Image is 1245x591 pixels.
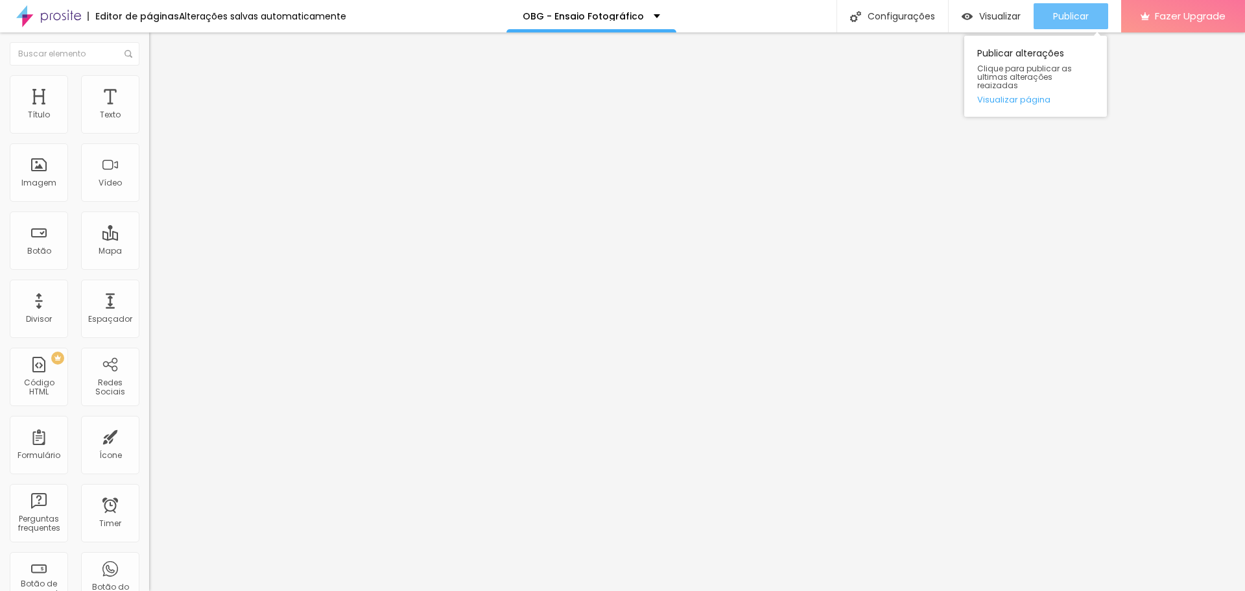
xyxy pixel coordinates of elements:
[964,36,1107,117] div: Publicar alterações
[99,451,122,460] div: Ícone
[13,514,64,533] div: Perguntas frequentes
[10,42,139,66] input: Buscar elemento
[88,315,132,324] div: Espaçador
[179,12,346,21] div: Alterações salvas automaticamente
[1155,10,1226,21] span: Fazer Upgrade
[21,178,56,187] div: Imagem
[99,519,121,528] div: Timer
[979,11,1021,21] span: Visualizar
[84,378,136,397] div: Redes Sociais
[27,247,51,256] div: Botão
[18,451,60,460] div: Formulário
[977,95,1094,104] a: Visualizar página
[949,3,1034,29] button: Visualizar
[13,378,64,397] div: Código HTML
[977,64,1094,90] span: Clique para publicar as ultimas alterações reaizadas
[28,110,50,119] div: Título
[1034,3,1108,29] button: Publicar
[1053,11,1089,21] span: Publicar
[523,12,644,21] p: OBG - Ensaio Fotográfico
[88,12,179,21] div: Editor de páginas
[850,11,861,22] img: Icone
[100,110,121,119] div: Texto
[962,11,973,22] img: view-1.svg
[99,247,122,256] div: Mapa
[26,315,52,324] div: Divisor
[124,50,132,58] img: Icone
[99,178,122,187] div: Vídeo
